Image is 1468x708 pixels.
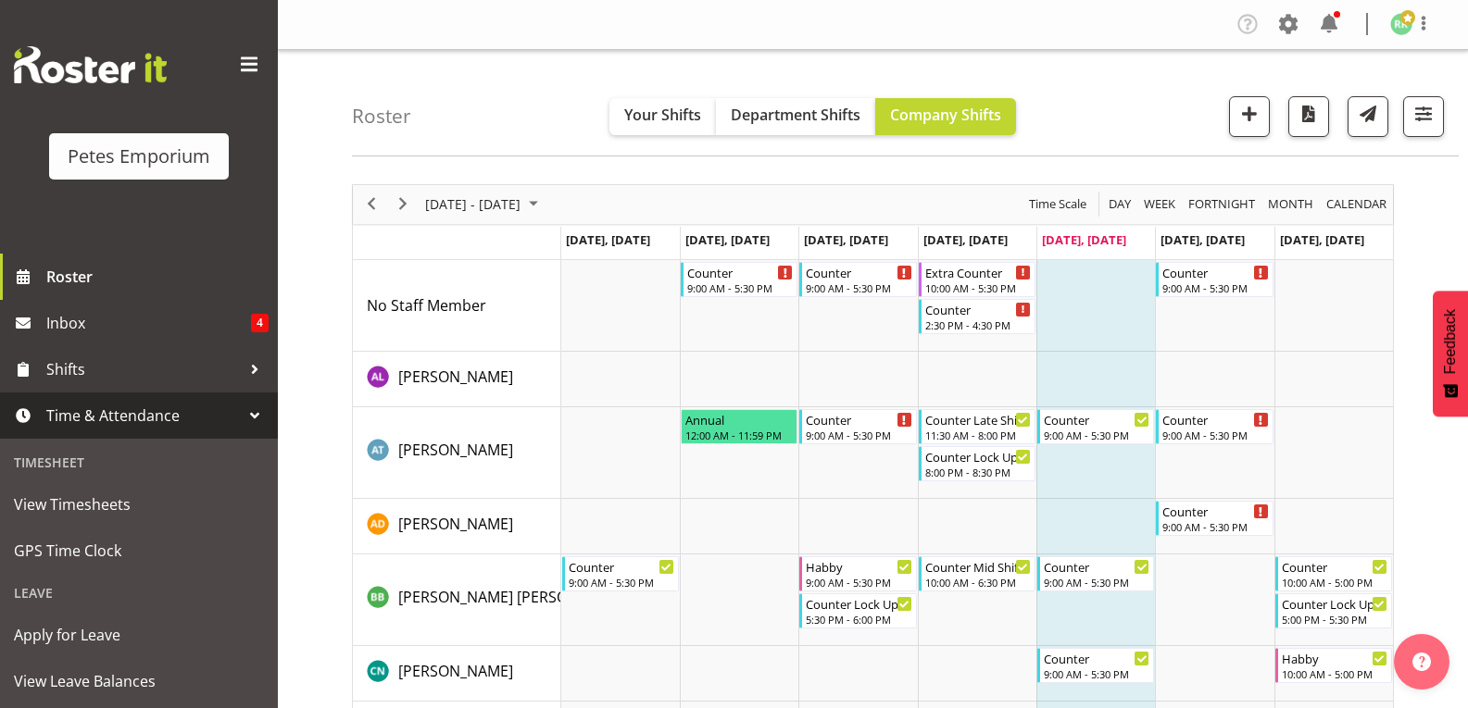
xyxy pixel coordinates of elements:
div: Counter [1162,502,1268,520]
button: Department Shifts [716,98,875,135]
button: Add a new shift [1229,96,1270,137]
span: calendar [1324,193,1388,216]
div: 9:00 AM - 5:30 PM [806,428,911,442]
div: Habby [806,557,911,576]
div: Alex-Micheal Taniwha"s event - Counter Lock Up Begin From Thursday, September 18, 2025 at 8:00:00... [919,446,1035,481]
div: Christine Neville"s event - Counter Begin From Friday, September 19, 2025 at 9:00:00 AM GMT+12:00... [1037,648,1154,683]
div: 12:00 AM - 11:59 PM [685,428,793,442]
img: Rosterit website logo [14,46,167,83]
a: [PERSON_NAME] [398,660,513,682]
span: Fortnight [1186,193,1257,216]
div: Counter Lock Up [1282,594,1387,613]
div: 9:00 AM - 5:30 PM [569,575,674,590]
div: No Staff Member"s event - Extra Counter Begin From Thursday, September 18, 2025 at 10:00:00 AM GM... [919,262,1035,297]
div: Counter [1162,263,1268,281]
span: Roster [46,263,269,291]
td: Beena Beena resource [353,554,561,646]
span: Time & Attendance [46,402,241,429]
span: Month [1266,193,1315,216]
span: [DATE], [DATE] [566,231,650,248]
span: Time Scale [1027,193,1088,216]
a: Apply for Leave [5,612,273,658]
button: Company Shifts [875,98,1016,135]
span: [PERSON_NAME] [398,514,513,534]
div: Beena Beena"s event - Counter Mid Shift Begin From Thursday, September 18, 2025 at 10:00:00 AM GM... [919,556,1035,591]
div: 8:00 PM - 8:30 PM [925,465,1031,479]
div: Counter [925,300,1031,318]
div: Leave [5,574,273,612]
a: [PERSON_NAME] [398,513,513,535]
span: [DATE], [DATE] [1161,231,1245,248]
div: 9:00 AM - 5:30 PM [1162,428,1268,442]
div: Beena Beena"s event - Habby Begin From Wednesday, September 17, 2025 at 9:00:00 AM GMT+12:00 Ends... [799,556,916,591]
div: Counter [806,263,911,281]
div: Petes Emporium [68,143,210,170]
div: 5:00 PM - 5:30 PM [1282,612,1387,627]
span: Department Shifts [731,105,860,125]
div: 9:00 AM - 5:30 PM [806,575,911,590]
div: September 15 - 21, 2025 [419,185,549,224]
div: Alex-Micheal Taniwha"s event - Counter Begin From Friday, September 19, 2025 at 9:00:00 AM GMT+12... [1037,409,1154,444]
div: Extra Counter [925,263,1031,281]
div: Amelia Denz"s event - Counter Begin From Saturday, September 20, 2025 at 9:00:00 AM GMT+12:00 End... [1156,501,1273,536]
a: View Timesheets [5,481,273,528]
a: [PERSON_NAME] [398,439,513,461]
img: help-xxl-2.png [1412,652,1431,671]
div: No Staff Member"s event - Counter Begin From Thursday, September 18, 2025 at 2:30:00 PM GMT+12:00... [919,299,1035,334]
span: Week [1142,193,1177,216]
button: Time Scale [1026,193,1090,216]
button: Send a list of all shifts for the selected filtered period to all rostered employees. [1348,96,1388,137]
div: Counter [1044,649,1149,667]
button: Timeline Week [1141,193,1179,216]
div: Beena Beena"s event - Counter Begin From Sunday, September 21, 2025 at 10:00:00 AM GMT+12:00 Ends... [1275,556,1392,591]
div: 10:00 AM - 5:30 PM [925,280,1031,295]
div: Alex-Micheal Taniwha"s event - Counter Late Shift Begin From Thursday, September 18, 2025 at 11:3... [919,409,1035,444]
span: [DATE], [DATE] [1280,231,1364,248]
span: [DATE], [DATE] [804,231,888,248]
div: 10:00 AM - 6:30 PM [925,575,1031,590]
div: Counter [1282,557,1387,576]
button: September 2025 [422,193,546,216]
div: Counter [687,263,793,281]
div: 9:00 AM - 5:30 PM [806,280,911,295]
span: [DATE] - [DATE] [423,193,522,216]
span: View Timesheets [14,491,264,518]
button: Download a PDF of the roster according to the set date range. [1288,96,1329,137]
button: Filter Shifts [1403,96,1444,137]
div: No Staff Member"s event - Counter Begin From Tuesday, September 16, 2025 at 9:00:00 AM GMT+12:00 ... [681,262,797,297]
div: Christine Neville"s event - Habby Begin From Sunday, September 21, 2025 at 10:00:00 AM GMT+12:00 ... [1275,648,1392,683]
span: [PERSON_NAME] [398,440,513,460]
div: 9:00 AM - 5:30 PM [1162,519,1268,534]
div: Beena Beena"s event - Counter Lock Up Begin From Sunday, September 21, 2025 at 5:00:00 PM GMT+12:... [1275,593,1392,628]
img: ruth-robertson-taylor722.jpg [1390,13,1412,35]
div: Counter Lock Up [806,594,911,613]
div: Habby [1282,649,1387,667]
a: No Staff Member [367,294,486,317]
span: Shifts [46,355,241,383]
span: GPS Time Clock [14,537,264,565]
div: 9:00 AM - 5:30 PM [1044,666,1149,681]
div: Timesheet [5,443,273,481]
div: Beena Beena"s event - Counter Begin From Friday, September 19, 2025 at 9:00:00 AM GMT+12:00 Ends ... [1037,556,1154,591]
button: Next [391,193,416,216]
div: 5:30 PM - 6:00 PM [806,612,911,627]
button: Fortnight [1186,193,1259,216]
span: View Leave Balances [14,667,264,695]
span: Company Shifts [890,105,1001,125]
div: Counter [569,557,674,576]
div: 9:00 AM - 5:30 PM [1162,280,1268,295]
div: Beena Beena"s event - Counter Lock Up Begin From Wednesday, September 17, 2025 at 5:30:00 PM GMT+... [799,593,916,628]
span: [PERSON_NAME] [PERSON_NAME] [398,587,632,607]
span: Inbox [46,309,251,337]
div: 9:00 AM - 5:30 PM [1044,575,1149,590]
button: Timeline Month [1265,193,1317,216]
span: Apply for Leave [14,621,264,649]
td: No Staff Member resource [353,260,561,352]
button: Previous [359,193,384,216]
td: Alex-Micheal Taniwha resource [353,407,561,499]
div: Counter [1044,410,1149,429]
button: Your Shifts [609,98,716,135]
a: [PERSON_NAME] [398,366,513,388]
div: No Staff Member"s event - Counter Begin From Wednesday, September 17, 2025 at 9:00:00 AM GMT+12:0... [799,262,916,297]
td: Abigail Lane resource [353,352,561,407]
